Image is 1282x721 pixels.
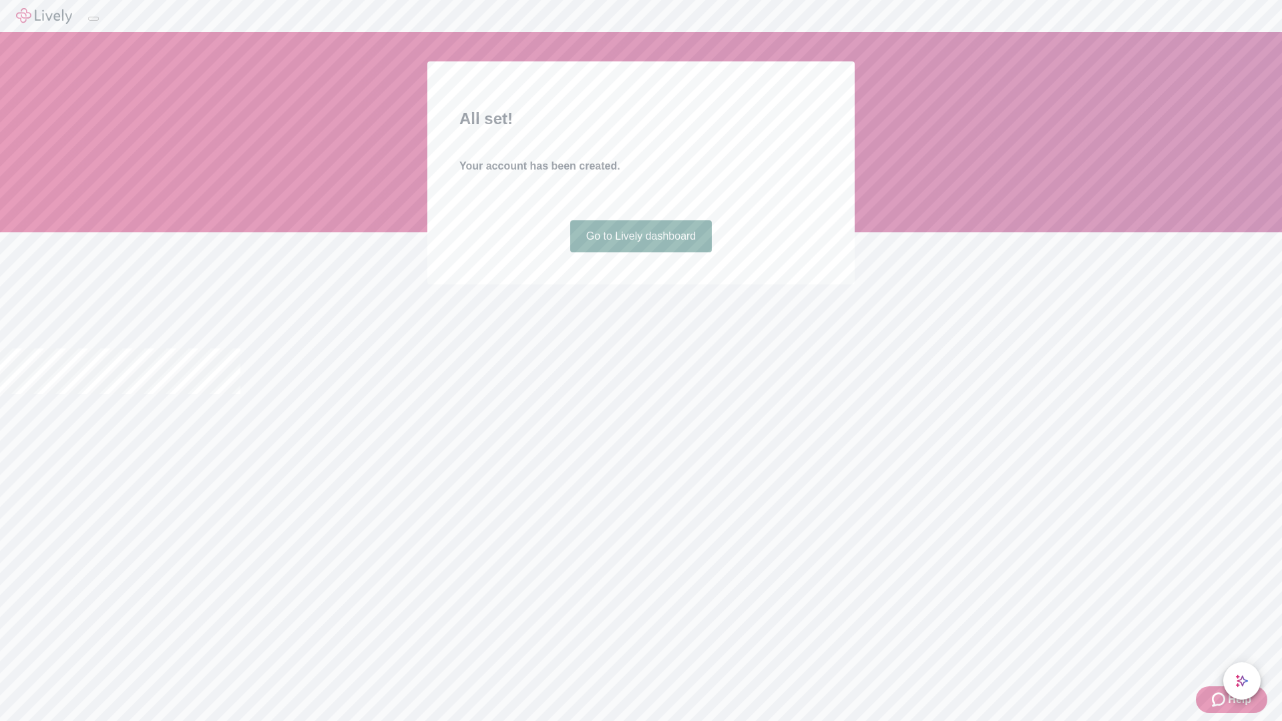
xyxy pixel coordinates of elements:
[88,17,99,21] button: Log out
[1223,662,1261,700] button: chat
[1196,686,1267,713] button: Zendesk support iconHelp
[570,220,712,252] a: Go to Lively dashboard
[459,107,823,131] h2: All set!
[1235,674,1249,688] svg: Lively AI Assistant
[1228,692,1251,708] span: Help
[459,158,823,174] h4: Your account has been created.
[16,8,72,24] img: Lively
[1212,692,1228,708] svg: Zendesk support icon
